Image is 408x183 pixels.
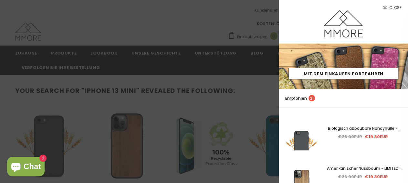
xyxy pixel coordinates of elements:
[328,126,401,138] span: Biologisch abbaubare Handyhülle - Schwarz
[327,166,402,178] span: Amerikanischer Nussbaum - LIMITED EDITION
[324,125,402,132] a: Biologisch abbaubare Handyhülle - Schwarz
[389,6,402,10] span: Close
[324,165,402,172] a: Amerikanischer Nussbaum - LIMITED EDITION
[309,95,315,101] span: 21
[338,134,362,140] span: €26.90EUR
[288,68,398,79] a: Mit dem Einkaufen fortfahren
[365,134,388,140] span: €19.80EUR
[338,174,362,180] span: €26.90EUR
[365,174,388,180] span: €19.80EUR
[285,95,315,102] p: Empfohlen
[5,157,47,178] inbox-online-store-chat: Onlineshop-Chat von Shopify
[395,95,402,102] a: search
